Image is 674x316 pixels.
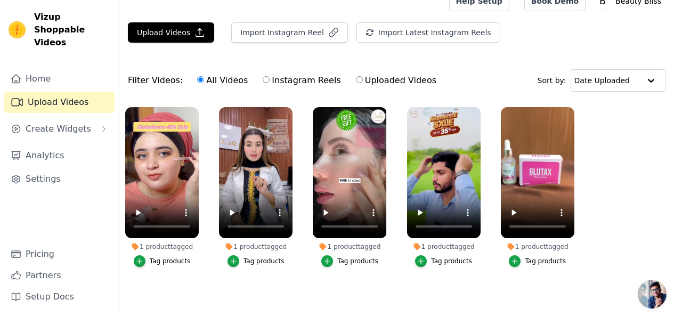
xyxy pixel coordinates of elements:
[128,68,442,93] div: Filter Videos:
[4,265,115,286] a: Partners
[407,242,481,251] div: 1 product tagged
[355,74,437,87] label: Uploaded Videos
[125,242,199,251] div: 1 product tagged
[321,255,378,267] button: Tag products
[356,22,500,43] button: Import Latest Instagram Reels
[4,92,115,113] a: Upload Videos
[525,257,566,265] div: Tag products
[4,68,115,90] a: Home
[4,244,115,265] a: Pricing
[501,242,574,251] div: 1 product tagged
[262,74,341,87] label: Instagram Reels
[4,118,115,140] button: Create Widgets
[197,74,248,87] label: All Videos
[34,11,110,49] span: Vizup Shoppable Videos
[26,123,91,135] span: Create Widgets
[337,257,378,265] div: Tag products
[243,257,285,265] div: Tag products
[638,280,667,309] a: Open chat
[313,242,386,251] div: 1 product tagged
[150,257,191,265] div: Tag products
[4,286,115,307] a: Setup Docs
[128,22,214,43] button: Upload Videos
[134,255,191,267] button: Tag products
[356,76,363,83] input: Uploaded Videos
[509,255,566,267] button: Tag products
[231,22,348,43] button: Import Instagram Reel
[219,242,293,251] div: 1 product tagged
[9,21,26,38] img: Vizup
[4,168,115,190] a: Settings
[415,255,472,267] button: Tag products
[4,145,115,166] a: Analytics
[263,76,270,83] input: Instagram Reels
[431,257,472,265] div: Tag products
[538,69,666,92] div: Sort by:
[228,255,285,267] button: Tag products
[197,76,204,83] input: All Videos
